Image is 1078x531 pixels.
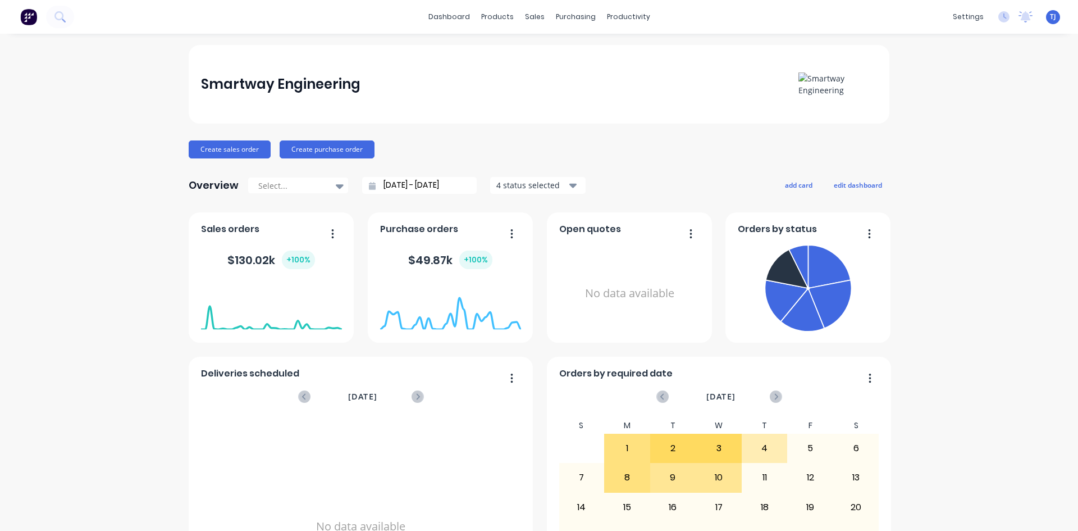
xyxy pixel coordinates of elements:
[550,8,601,25] div: purchasing
[651,434,696,462] div: 2
[1050,12,1056,22] span: TJ
[201,73,360,96] div: Smartway Engineering
[189,174,239,197] div: Overview
[476,8,519,25] div: products
[947,8,989,25] div: settings
[742,464,787,492] div: 11
[280,140,374,158] button: Create purchase order
[459,251,492,269] div: + 100 %
[738,223,817,236] span: Orders by status
[696,493,741,521] div: 17
[519,8,550,25] div: sales
[559,493,604,521] div: 14
[696,434,741,462] div: 3
[423,8,476,25] a: dashboard
[559,240,700,347] div: No data available
[496,179,567,191] div: 4 status selected
[787,417,833,434] div: F
[798,72,877,96] img: Smartway Engineering
[778,178,820,192] button: add card
[605,434,650,462] div: 1
[788,434,833,462] div: 5
[201,223,259,236] span: Sales orders
[788,493,833,521] div: 19
[189,140,271,158] button: Create sales order
[348,391,377,403] span: [DATE]
[834,464,879,492] div: 13
[742,493,787,521] div: 18
[227,251,315,269] div: $ 130.02k
[282,251,315,269] div: + 100 %
[559,417,605,434] div: S
[20,8,37,25] img: Factory
[490,177,586,194] button: 4 status selected
[651,493,696,521] div: 16
[788,464,833,492] div: 12
[559,367,673,380] span: Orders by required date
[380,223,458,236] span: Purchase orders
[833,417,879,434] div: S
[605,493,650,521] div: 15
[834,493,879,521] div: 20
[696,417,742,434] div: W
[559,464,604,492] div: 7
[834,434,879,462] div: 6
[651,464,696,492] div: 9
[742,417,788,434] div: T
[601,8,656,25] div: productivity
[650,417,696,434] div: T
[559,223,621,236] span: Open quotes
[408,251,492,269] div: $ 49.87k
[706,391,736,403] span: [DATE]
[696,464,741,492] div: 10
[742,434,787,462] div: 4
[605,464,650,492] div: 8
[826,178,889,192] button: edit dashboard
[604,417,650,434] div: M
